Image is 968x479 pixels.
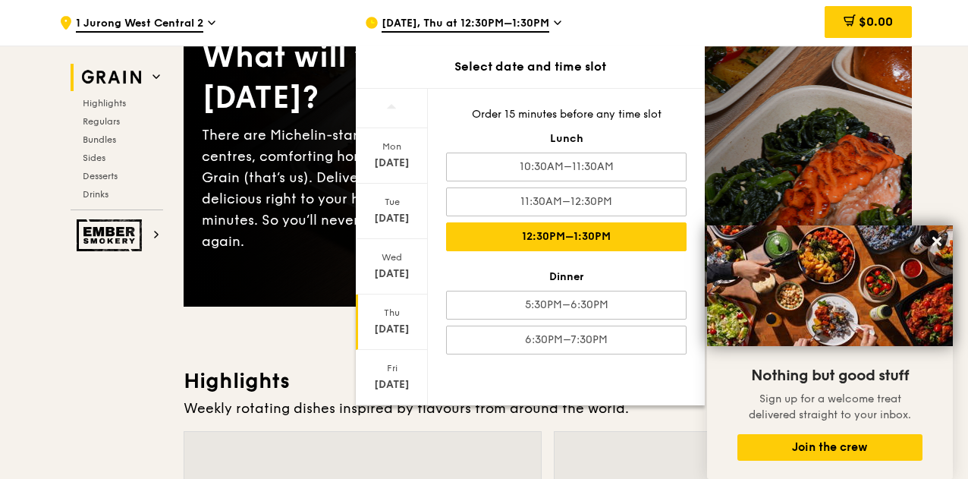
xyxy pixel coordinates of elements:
button: Join the crew [737,434,922,461]
div: Tue [358,196,426,208]
div: There are Michelin-star restaurants, hawker centres, comforting home-cooked classics… and Grain (... [202,124,548,252]
button: Close [925,229,949,254]
div: [DATE] [358,266,426,282]
div: 12:30PM–1:30PM [446,222,687,251]
div: Fri [358,362,426,374]
span: [DATE], Thu at 12:30PM–1:30PM [382,16,549,33]
span: Desserts [83,171,118,181]
div: What will you eat [DATE]? [202,36,548,118]
img: DSC07876-Edit02-Large.jpeg [707,225,953,346]
span: Nothing but good stuff [751,367,909,385]
div: 6:30PM–7:30PM [446,326,687,355]
div: Mon [358,140,426,153]
div: [DATE] [358,156,426,171]
div: 11:30AM–12:30PM [446,188,687,216]
h3: Highlights [184,367,912,395]
div: Weekly rotating dishes inspired by flavours from around the world. [184,398,912,419]
span: 1 Jurong West Central 2 [76,16,203,33]
div: Dinner [446,269,687,285]
div: Thu [358,307,426,319]
div: Wed [358,251,426,263]
div: [DATE] [358,211,426,226]
span: Sign up for a welcome treat delivered straight to your inbox. [749,392,911,421]
img: Grain web logo [77,64,146,91]
span: Sides [83,153,105,163]
div: Order 15 minutes before any time slot [446,107,687,122]
div: Select date and time slot [356,58,705,76]
span: Drinks [83,189,108,200]
div: [DATE] [358,377,426,392]
div: [DATE] [358,322,426,337]
div: Lunch [446,131,687,147]
span: $0.00 [859,14,893,29]
div: 5:30PM–6:30PM [446,291,687,320]
div: 10:30AM–11:30AM [446,153,687,181]
span: Highlights [83,98,126,109]
img: Ember Smokery web logo [77,219,146,251]
span: Regulars [83,116,120,127]
span: Bundles [83,134,116,145]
